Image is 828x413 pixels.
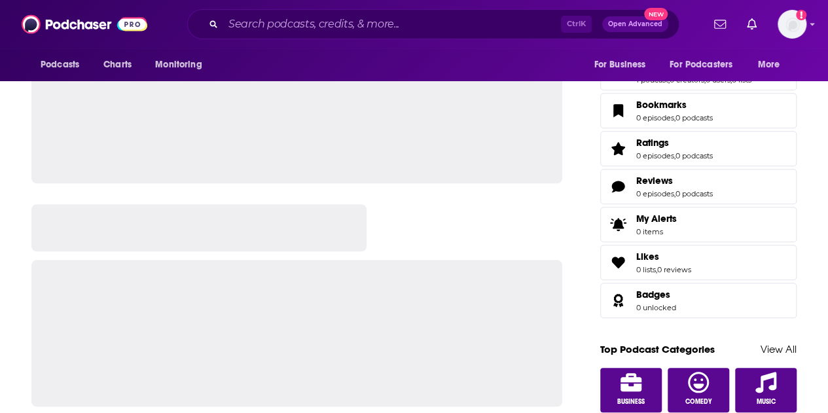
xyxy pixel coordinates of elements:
[636,99,713,111] a: Bookmarks
[605,215,631,234] span: My Alerts
[600,245,797,280] span: Likes
[594,56,645,74] span: For Business
[636,227,677,236] span: 0 items
[561,16,592,33] span: Ctrl K
[600,368,662,412] a: Business
[661,52,751,77] button: open menu
[657,265,691,274] a: 0 reviews
[636,265,656,274] a: 0 lists
[685,398,712,406] span: Comedy
[605,177,631,196] a: Reviews
[636,213,677,224] span: My Alerts
[735,368,797,412] a: Music
[670,56,732,74] span: For Podcasters
[600,343,715,355] a: Top Podcast Categories
[656,265,657,274] span: ,
[146,52,219,77] button: open menu
[761,343,797,355] a: View All
[600,169,797,204] span: Reviews
[758,56,780,74] span: More
[674,113,675,122] span: ,
[636,189,674,198] a: 0 episodes
[605,291,631,310] a: Badges
[608,21,662,27] span: Open Advanced
[757,398,776,406] span: Music
[636,175,673,187] span: Reviews
[796,10,806,20] svg: Add a profile image
[709,13,731,35] a: Show notifications dropdown
[778,10,806,39] span: Logged in as headlandconsultancy
[187,9,679,39] div: Search podcasts, credits, & more...
[674,189,675,198] span: ,
[636,251,691,262] a: Likes
[749,52,797,77] button: open menu
[22,12,147,37] img: Podchaser - Follow, Share and Rate Podcasts
[600,207,797,242] a: My Alerts
[668,368,729,412] a: Comedy
[778,10,806,39] img: User Profile
[778,10,806,39] button: Show profile menu
[636,113,674,122] a: 0 episodes
[605,253,631,272] a: Likes
[605,101,631,120] a: Bookmarks
[742,13,762,35] a: Show notifications dropdown
[41,56,79,74] span: Podcasts
[675,189,713,198] a: 0 podcasts
[605,139,631,158] a: Ratings
[636,303,676,312] a: 0 unlocked
[155,56,202,74] span: Monitoring
[103,56,132,74] span: Charts
[600,283,797,318] span: Badges
[644,8,668,20] span: New
[674,151,675,160] span: ,
[636,137,669,149] span: Ratings
[617,398,645,406] span: Business
[600,93,797,128] span: Bookmarks
[636,137,713,149] a: Ratings
[636,289,670,300] span: Badges
[223,14,561,35] input: Search podcasts, credits, & more...
[636,289,676,300] a: Badges
[636,151,674,160] a: 0 episodes
[585,52,662,77] button: open menu
[602,16,668,32] button: Open AdvancedNew
[636,251,659,262] span: Likes
[675,113,713,122] a: 0 podcasts
[675,151,713,160] a: 0 podcasts
[95,52,139,77] a: Charts
[600,131,797,166] span: Ratings
[636,99,687,111] span: Bookmarks
[636,175,713,187] a: Reviews
[31,52,96,77] button: open menu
